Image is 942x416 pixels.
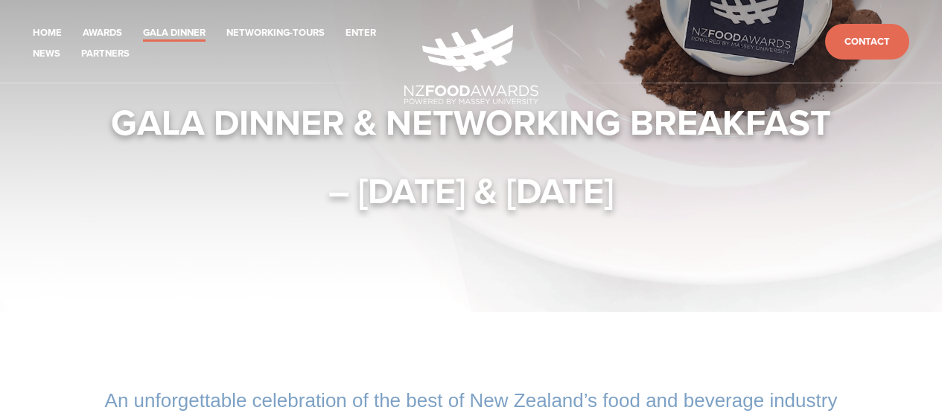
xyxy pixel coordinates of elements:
[143,25,206,42] a: Gala Dinner
[81,45,130,63] a: Partners
[346,25,376,42] a: Enter
[48,100,894,144] h1: Gala Dinner & Networking Breakfast
[825,24,909,60] a: Contact
[33,45,60,63] a: News
[33,25,62,42] a: Home
[63,389,879,412] h2: An unforgettable celebration of the best of New Zealand’s food and beverage industry
[226,25,325,42] a: Networking-Tours
[83,25,122,42] a: Awards
[48,168,894,213] h1: – [DATE] & [DATE]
